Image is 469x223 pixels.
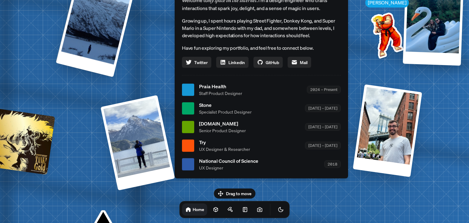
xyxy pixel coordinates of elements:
[288,57,311,68] a: Mail
[193,207,204,212] h1: Home
[182,203,207,216] a: Home
[194,59,208,65] span: Twitter
[199,146,250,152] span: UX Designer & Researcher
[182,17,341,39] p: Growing up, I spent hours playing Street Fighter, Donkey Kong, and Super Mario in a Super Nintend...
[199,157,258,165] span: National Council of Science
[305,104,341,112] div: [DATE] – [DATE]
[199,101,252,109] span: Stone
[199,109,252,115] span: Specialist Product Designer
[199,139,250,146] span: Try
[253,57,283,68] a: GitHub
[305,123,341,131] div: [DATE] – [DATE]
[324,160,341,168] div: 2018
[300,59,307,65] span: Mail
[199,165,258,171] span: UX Designer
[228,59,245,65] span: Linkedin
[182,57,211,68] a: Twitter
[199,120,246,127] span: [DOMAIN_NAME]
[199,127,246,134] span: Senior Product Designer
[199,90,242,97] span: Staff Product Designer
[307,86,341,93] div: 2024 – Present
[182,44,341,52] p: Have fun exploring my portfolio, and feel free to connect below.
[305,142,341,149] div: [DATE] – [DATE]
[266,59,279,65] span: GitHub
[275,203,287,216] button: Toggle Theme
[199,83,242,90] span: Praia Health
[216,57,249,68] a: Linkedin
[355,3,417,65] img: Profile example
